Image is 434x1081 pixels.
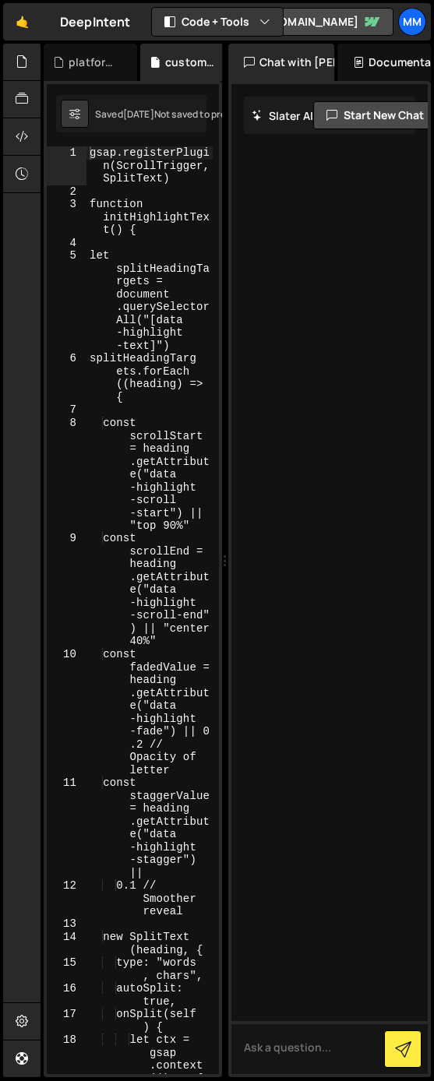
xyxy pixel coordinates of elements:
div: Chat with [PERSON_NAME] [228,44,335,81]
div: custom.js [165,55,215,70]
div: 13 [47,917,86,931]
div: Saved [95,107,154,121]
div: 12 [47,879,86,918]
div: 1 [47,146,86,185]
div: 6 [47,352,86,403]
button: Code + Tools [152,8,283,36]
div: 17 [47,1008,86,1033]
a: 🤙 [3,3,41,40]
div: platform.js [69,55,118,70]
div: 16 [47,982,86,1008]
div: 3 [47,198,86,237]
div: Documentation [337,44,431,81]
a: [DOMAIN_NAME] [253,8,393,36]
div: 15 [47,956,86,982]
div: Not saved to prod [154,107,232,121]
div: 14 [47,931,86,956]
a: mm [398,8,426,36]
h2: Slater AI [252,108,314,123]
div: 8 [47,417,86,533]
div: 9 [47,532,86,648]
div: 10 [47,648,86,776]
div: 5 [47,249,86,352]
div: 4 [47,237,86,250]
div: 11 [47,776,86,879]
div: 7 [47,403,86,417]
div: 2 [47,185,86,199]
div: [DATE] [123,107,154,121]
div: DeepIntent [60,12,131,31]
